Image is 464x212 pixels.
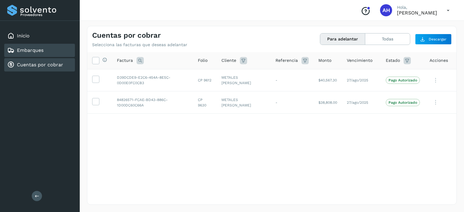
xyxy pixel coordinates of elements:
td: - [271,69,314,91]
td: D39DCDE9-E2C6-454A-8E5C-0D00E0FC0CB3 [112,69,193,91]
div: Cuentas por cobrar [4,58,75,71]
p: AZUCENA HERNANDEZ LOPEZ [397,10,437,16]
span: Estado [386,57,400,64]
p: Selecciona las facturas que deseas adelantar [92,42,187,47]
span: Descargar [429,36,446,42]
td: CP 9612 [193,69,217,91]
td: CP 9630 [193,91,217,114]
button: Todas [365,33,410,45]
a: Inicio [17,33,30,39]
button: Descargar [415,34,452,45]
span: Monto [318,57,331,64]
p: Proveedores [20,13,72,17]
span: Referencia [275,57,298,64]
td: METALES [PERSON_NAME] [217,69,271,91]
h4: Cuentas por cobrar [92,31,161,40]
span: Cliente [221,57,236,64]
div: Embarques [4,44,75,57]
td: $40,567.30 [314,69,342,91]
p: Pago Autorizado [388,100,417,105]
a: Embarques [17,47,43,53]
a: Cuentas por cobrar [17,62,63,68]
span: Factura [117,57,133,64]
div: Inicio [4,29,75,43]
span: Folio [198,57,208,64]
td: 27/ago/2025 [342,91,381,114]
button: Para adelantar [320,33,365,45]
span: Acciones [430,57,448,64]
span: Vencimiento [347,57,372,64]
p: Pago Autorizado [388,78,417,82]
td: 27/ago/2025 [342,69,381,91]
td: METALES [PERSON_NAME] [217,91,271,114]
td: 84826571-FCAE-BD43-886C-1D00DC60C66A [112,91,193,114]
p: Hola, [397,5,437,10]
td: $38,808.00 [314,91,342,114]
td: - [271,91,314,114]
